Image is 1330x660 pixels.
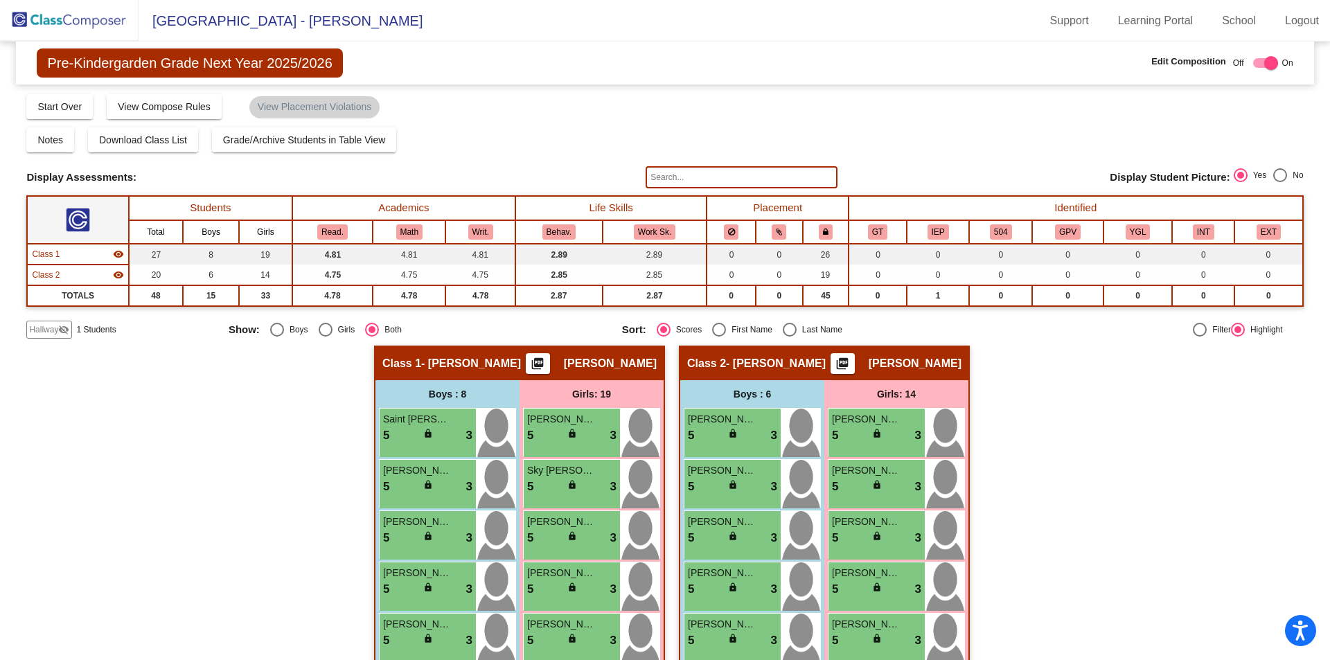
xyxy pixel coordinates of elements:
[728,480,738,490] span: lock
[1233,57,1244,69] span: Off
[1172,244,1234,265] td: 0
[687,357,726,371] span: Class 2
[445,265,515,285] td: 4.75
[1274,10,1330,32] a: Logout
[113,249,124,260] mat-icon: visibility
[29,323,58,336] span: Hallway
[1234,168,1304,186] mat-radio-group: Select an option
[564,357,657,371] span: [PERSON_NAME]
[969,220,1032,244] th: 504 Plan
[1172,220,1234,244] th: Introvert
[529,357,546,376] mat-icon: picture_as_pdf
[756,285,803,306] td: 0
[373,285,445,306] td: 4.78
[129,220,183,244] th: Total
[292,265,373,285] td: 4.75
[726,357,826,371] span: - [PERSON_NAME]
[229,323,260,336] span: Show:
[527,566,596,580] span: [PERSON_NAME]
[907,265,969,285] td: 0
[239,265,292,285] td: 14
[688,566,757,580] span: [PERSON_NAME]
[1257,224,1281,240] button: EXT
[1110,171,1230,184] span: Display Student Picture:
[688,427,694,445] span: 5
[849,220,907,244] th: Gifted and Talented
[383,566,452,580] span: [PERSON_NAME]
[375,380,520,408] div: Boys : 8
[423,531,433,541] span: lock
[113,269,124,280] mat-icon: visibility
[969,244,1032,265] td: 0
[183,265,239,285] td: 6
[634,224,675,240] button: Work Sk.
[129,265,183,285] td: 20
[383,463,452,478] span: [PERSON_NAME]
[466,580,472,598] span: 3
[1234,244,1302,265] td: 0
[421,357,521,371] span: - [PERSON_NAME]
[680,380,824,408] div: Boys : 6
[915,427,921,445] span: 3
[771,632,777,650] span: 3
[1055,224,1081,240] button: GPV
[99,134,187,145] span: Download Class List
[515,285,603,306] td: 2.87
[567,429,577,438] span: lock
[832,580,838,598] span: 5
[183,220,239,244] th: Boys
[423,429,433,438] span: lock
[383,529,389,547] span: 5
[542,224,576,240] button: Behav.
[373,244,445,265] td: 4.81
[832,427,838,445] span: 5
[728,634,738,643] span: lock
[58,324,69,335] mat-icon: visibility_off
[239,244,292,265] td: 19
[872,634,882,643] span: lock
[396,224,423,240] button: Math
[445,244,515,265] td: 4.81
[915,478,921,496] span: 3
[383,412,452,427] span: Saint [PERSON_NAME]
[423,634,433,643] span: lock
[468,224,493,240] button: Writ.
[832,529,838,547] span: 5
[1151,55,1226,69] span: Edit Composition
[1032,265,1103,285] td: 0
[688,580,694,598] span: 5
[831,353,855,374] button: Print Students Details
[1039,10,1100,32] a: Support
[849,244,907,265] td: 0
[527,632,533,650] span: 5
[423,480,433,490] span: lock
[332,323,355,336] div: Girls
[37,134,63,145] span: Notes
[646,166,837,188] input: Search...
[527,412,596,427] span: [PERSON_NAME]
[771,580,777,598] span: 3
[183,244,239,265] td: 8
[1287,169,1303,181] div: No
[292,244,373,265] td: 4.81
[868,224,887,240] button: GT
[622,323,1005,337] mat-radio-group: Select an option
[834,357,851,376] mat-icon: picture_as_pdf
[284,323,308,336] div: Boys
[379,323,402,336] div: Both
[688,529,694,547] span: 5
[382,357,421,371] span: Class 1
[1103,265,1173,285] td: 0
[832,566,901,580] span: [PERSON_NAME]
[445,285,515,306] td: 4.78
[610,632,617,650] span: 3
[797,323,842,336] div: Last Name
[520,380,664,408] div: Girls: 19
[907,244,969,265] td: 0
[129,196,292,220] th: Students
[603,244,707,265] td: 2.89
[423,582,433,592] span: lock
[1103,244,1173,265] td: 0
[969,285,1032,306] td: 0
[603,285,707,306] td: 2.87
